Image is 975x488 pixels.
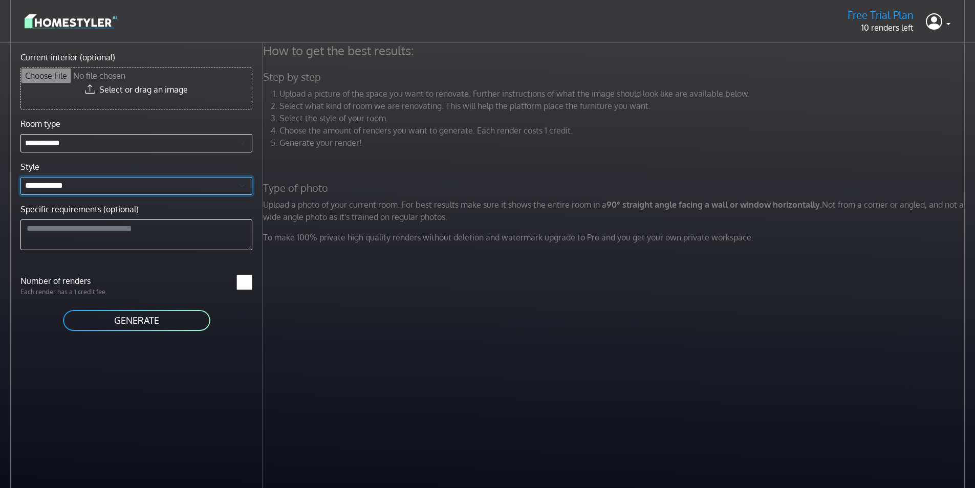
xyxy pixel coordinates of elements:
label: Style [20,161,39,173]
li: Upload a picture of the space you want to renovate. Further instructions of what the image should... [279,87,967,100]
button: GENERATE [62,309,211,332]
h4: How to get the best results: [257,43,973,58]
p: To make 100% private high quality renders without deletion and watermark upgrade to Pro and you g... [257,231,973,243]
label: Specific requirements (optional) [20,203,139,215]
p: 10 renders left [848,21,914,34]
img: logo-3de290ba35641baa71223ecac5eacb59cb85b4c7fdf211dc9aaecaaee71ea2f8.svg [25,12,117,30]
li: Generate your render! [279,137,967,149]
li: Select what kind of room we are renovating. This will help the platform place the furniture you w... [279,100,967,112]
strong: 90° straight angle facing a wall or window horizontally. [606,199,822,210]
li: Choose the amount of renders you want to generate. Each render costs 1 credit. [279,124,967,137]
p: Each render has a 1 credit fee [14,287,137,297]
label: Room type [20,118,60,130]
p: Upload a photo of your current room. For best results make sure it shows the entire room in a Not... [257,198,973,223]
label: Number of renders [14,275,137,287]
h5: Free Trial Plan [848,9,914,21]
h5: Step by step [257,71,973,83]
li: Select the style of your room. [279,112,967,124]
h5: Type of photo [257,182,973,194]
label: Current interior (optional) [20,51,115,63]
